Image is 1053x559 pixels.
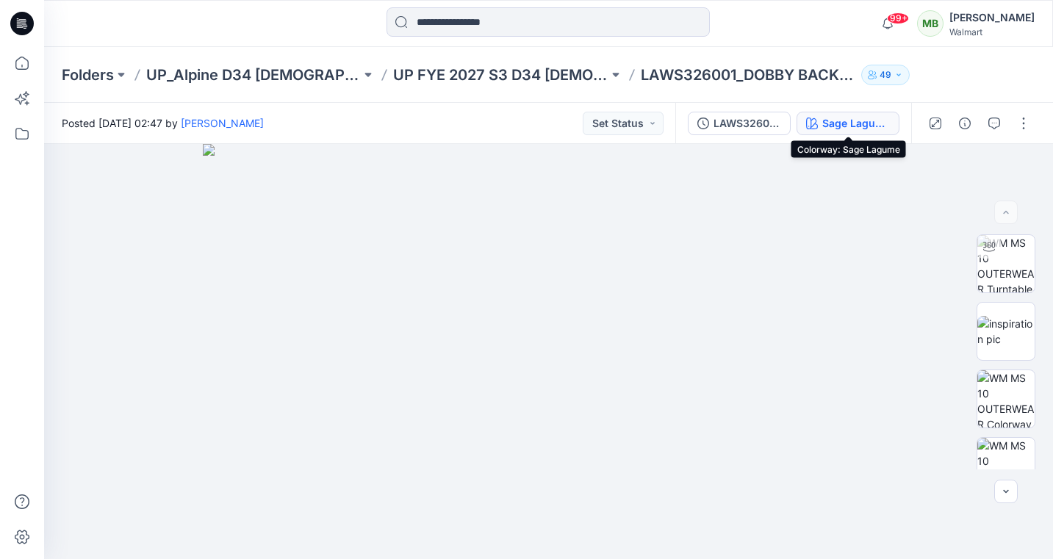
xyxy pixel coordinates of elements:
[641,65,855,85] p: LAWS326001_DOBBY BACK TECHNICAL JACKET
[887,12,909,24] span: 99+
[917,10,944,37] div: MB
[714,115,781,131] div: LAWS326003_ RIPSTOP WIND JACKET
[977,235,1035,292] img: WM MS 10 OUTERWEAR Turntable with Avatar
[880,67,891,83] p: 49
[688,112,791,135] button: LAWS326003_ RIPSTOP WIND JACKET
[977,438,1035,495] img: WM MS 10 OUTERWEAR Front wo Avatar
[977,370,1035,428] img: WM MS 10 OUTERWEAR Colorway wo Avatar
[949,9,1035,26] div: [PERSON_NAME]
[861,65,910,85] button: 49
[62,115,264,131] span: Posted [DATE] 02:47 by
[62,65,114,85] a: Folders
[822,115,890,131] div: Sage Lagume
[977,316,1035,347] img: inspiration pic
[181,117,264,129] a: [PERSON_NAME]
[146,65,361,85] a: UP_Alpine D34 [DEMOGRAPHIC_DATA] Active
[953,112,977,135] button: Details
[797,112,899,135] button: Sage Lagume
[203,144,895,559] img: eyJhbGciOiJIUzI1NiIsImtpZCI6IjAiLCJzbHQiOiJzZXMiLCJ0eXAiOiJKV1QifQ.eyJkYXRhIjp7InR5cGUiOiJzdG9yYW...
[393,65,608,85] a: UP FYE 2027 S3 D34 [DEMOGRAPHIC_DATA] Active Alpine
[949,26,1035,37] div: Walmart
